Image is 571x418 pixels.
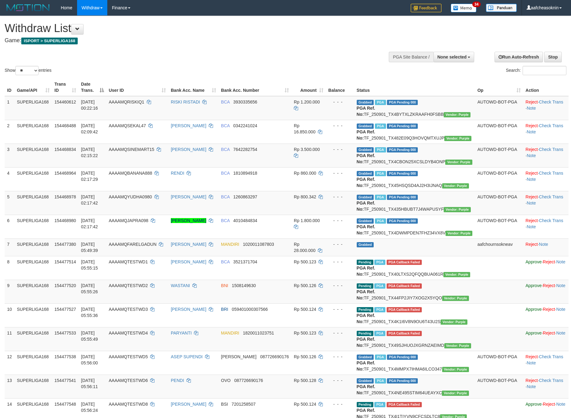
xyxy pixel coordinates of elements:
td: SUPERLIGA168 [14,327,52,351]
span: Marked by aafmaleo [374,260,385,265]
span: 154477533 [55,331,76,335]
td: SUPERLIGA168 [14,280,52,303]
td: SUPERLIGA168 [14,303,52,327]
td: TF_250901_TX4CBON25XCSLDYB4ONP [354,144,475,167]
a: Reject [543,283,555,288]
span: [DATE] 00:22:16 [81,99,98,111]
div: PGA Site Balance / [389,52,433,62]
td: TF_250901_TX40LTXS2QFQQBUA061R [354,256,475,280]
span: AAAAMQTESTWD3 [109,307,148,312]
span: Grabbed [357,147,374,152]
span: [DATE] 02:17:42 [81,218,98,229]
td: TF_250901_TX49SJHUOJXGRNZAEIMD [354,327,475,351]
a: Reject [526,147,538,152]
th: Trans ID: activate to sort column ascending [52,79,79,96]
span: Marked by aafnonsreyleab [375,147,386,152]
span: [DATE] 02:17:29 [81,171,98,182]
h1: Withdraw List [5,22,375,34]
td: · · [523,280,569,303]
span: PGA Error [387,283,422,289]
span: [DATE] 02:09:42 [81,123,98,134]
a: [PERSON_NAME] [171,259,206,264]
span: Rp 500.126 [294,283,316,288]
a: Approve [526,307,542,312]
th: Bank Acc. Name: activate to sort column ascending [168,79,219,96]
span: [DATE] 05:55:36 [81,307,98,318]
span: AAAAMQJAPRA098 [109,218,148,223]
a: Check Trans [539,123,563,128]
a: Check Trans [539,378,563,383]
span: PGA Pending [387,218,418,224]
span: Grabbed [357,378,374,384]
td: 4 [5,167,14,191]
a: Approve [526,259,542,264]
th: Game/API: activate to sort column ascending [14,79,52,96]
a: Reject [543,259,555,264]
span: Rp 800.342 [294,194,316,199]
b: PGA Ref. No: [357,360,375,371]
a: Reject [526,123,538,128]
label: Search: [506,66,566,75]
span: 34 [472,2,481,7]
td: · · [523,256,569,280]
span: Vendor URL: https://trx4.1velocity.biz [444,112,470,117]
span: PGA Error [387,307,422,312]
b: PGA Ref. No: [357,384,375,395]
td: · · [523,96,569,120]
td: AUTOWD-BOT-PGA [475,167,523,191]
td: 7 [5,238,14,256]
span: [DATE] 02:15:22 [81,147,98,158]
span: Marked by aafmaleo [374,331,385,336]
div: - - - [328,354,352,360]
span: Copy 3521371704 to clipboard [233,259,257,264]
td: 12 [5,351,14,375]
td: SUPERLIGA168 [14,96,52,120]
span: AAAAMQTESTWD6 [109,378,148,383]
span: Marked by aafmaleo [374,307,385,312]
img: panduan.png [486,4,517,12]
span: Copy 7642282754 to clipboard [233,147,257,152]
span: Rp 500.128 [294,378,316,383]
span: Grabbed [357,171,374,176]
b: PGA Ref. No: [357,201,375,212]
a: Approve [526,283,542,288]
span: MANDIRI [221,242,239,247]
span: Marked by aafmaleo [374,283,385,289]
td: 3 [5,144,14,167]
span: Marked by aafnonsreyleab [375,124,386,129]
a: Reject [543,331,555,335]
a: PARYANTI [171,331,192,335]
span: BCA [221,218,230,223]
span: [DATE] 05:55:49 [81,331,98,342]
a: Run Auto-Refresh [495,52,543,62]
span: None selected [437,55,467,59]
span: PGA Pending [387,100,418,105]
td: TF_250901_TX435HBUBT7J4WAPUSYF [354,191,475,215]
span: Vendor URL: https://trx4.1velocity.biz [443,272,470,277]
span: BRI [221,307,228,312]
div: - - - [328,217,352,224]
span: AAAAMQSEKAL47 [109,123,146,128]
a: [PERSON_NAME] [171,147,206,152]
span: 154477380 [55,242,76,247]
th: Bank Acc. Number: activate to sort column ascending [219,79,291,96]
a: [PERSON_NAME] [171,307,206,312]
a: Note [527,177,536,182]
td: SUPERLIGA168 [14,351,52,375]
span: Rp 500.124 [294,307,316,312]
a: Check Trans [539,194,563,199]
td: TF_250901_TX4MMPX7IHMA6ILCO347 [354,351,475,375]
a: Stop [544,52,562,62]
span: BCA [221,194,230,199]
a: [PERSON_NAME] [171,123,206,128]
span: PGA Pending [387,195,418,200]
td: SUPERLIGA168 [14,120,52,144]
td: AUTOWD-BOT-PGA [475,191,523,215]
a: Reject [543,402,555,407]
span: [DATE] 05:49:39 [81,242,98,253]
a: ASEP SUPENDI [171,354,203,359]
span: 154477514 [55,259,76,264]
b: PGA Ref. No: [357,337,375,348]
span: Rp 500.123 [294,331,316,335]
td: · · [523,120,569,144]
